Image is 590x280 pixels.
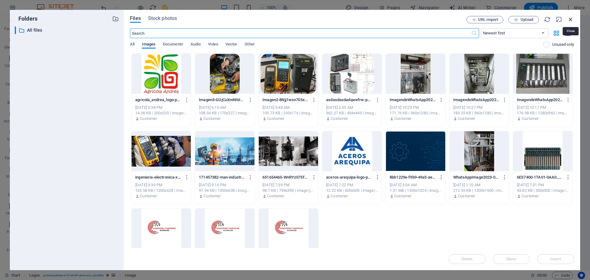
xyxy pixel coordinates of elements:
p: ImagendeWhatsApp2025-07-02alas12.11.49_253d323c-DMQlwOWhaKNJ0GTEe3v7nQ.jpg [390,97,436,103]
div: 163.58 KB | 1200x628 | image/jpeg [135,188,187,193]
div: [DATE] 9:39 PM [135,182,187,188]
p: aceros-arequipa-logo-png_seeklogo-281944-HFFVL80RY5izLQjyfXdKLA.png [326,175,372,180]
span: Audio [191,41,201,49]
p: 6ES7400-1TA01-0AA0_P_ST70_XX_00193I-3W7Icm9TcqEkE8WU15WlUw.jpg [517,175,563,180]
div: 105.73 KB | 245x176 | image/png [262,110,314,116]
p: Customer [267,116,284,121]
p: Displays only files that are not in use on the website. Files added during this session can still... [552,42,574,47]
p: Customer [203,193,221,199]
p: Folders [15,15,37,23]
div: [DATE] 6:10 AM [199,105,251,110]
div: [DATE] 7:39 PM [262,182,314,188]
div: [DATE] 10:29 PM [390,105,442,110]
span: Files [130,15,141,22]
p: ImagendeWhatsApp2025-09-10alas15.17.00_0b2e2496-X7nI5wBmQyMdPTi7OOlEng.jpg [517,97,563,103]
div: [DATE] 5:48 AM [262,105,314,110]
p: WhatsAppImage2023-05-18at8.42.54AM2-GXhTgJTrnLvyhG9obTUzLw.jpeg [453,175,499,180]
p: Customer [203,116,221,121]
div: [DATE] 5:38 PM [135,105,187,110]
p: Imagen2-8Njj1wsn705xqJXim_fB1Q.png [262,97,309,103]
p: asdasdasdadqwefrw-p9-6LzLNG-eYfOqDRrbllQ.png [326,97,372,103]
p: Customer [521,193,539,199]
div: ​ [15,26,16,34]
p: Customer [140,116,157,121]
p: 8bb1229e-f9b9-49a5-aeef-02a1609e75c6-U51_mN81SeYz_1j7u3jwRA.png [390,175,436,180]
span: Video [208,41,218,49]
div: 43.82 KB | 300x300 | image/jpeg [517,188,569,193]
p: Customer [458,116,475,121]
div: 212.55 KB | 1200x1600 | image/jpeg [453,188,505,193]
p: Customer [394,193,411,199]
div: 12.22 KB | 600x600 | image/png [326,188,378,193]
input: Search [130,28,471,38]
p: 171457382-man-industrial-engineer-using-laptop-computer-checking-and-analysis-data-of-power-plant... [199,175,245,180]
div: [DATE] 7:22 PM [326,182,378,188]
p: Imagen3-GUjCuXmNl6IacH825Cjeyg.png [199,97,245,103]
div: 98.1 KB | 794x395 | image/jpeg [262,188,314,193]
span: Images [142,41,155,49]
span: Upload [521,18,533,22]
div: 171.76 KB | 960x1280 | image/jpeg [390,110,442,116]
div: 108.34 KB | 170x227 | image/png [199,110,251,116]
p: ImagendeWhatsApp2025-09-10alas15.25.38_22495a23-BdDpGcko8AGXQnvimBdlDg.jpg [453,97,499,103]
div: 14.08 KB | 200x200 | image/jpeg [135,110,187,116]
p: 651654465-WnRYz075frYyti14D4hONg.jpg [262,175,309,180]
span: Vector [226,41,238,49]
div: [DATE] 10:17 PM [517,105,569,110]
div: 362.27 KB | 494x449 | image/png [326,110,378,116]
p: Customer [267,193,284,199]
div: 176.98 KB | 1280x960 | image/jpeg [517,110,569,116]
div: [DATE] 7:31 PM [517,182,569,188]
p: Customer [521,116,539,121]
button: URL import [466,16,503,23]
div: [DATE] 10:27 PM [453,105,505,110]
p: Customer [394,116,411,121]
p: All files [27,27,108,34]
span: All [130,41,135,49]
p: Customer [458,193,475,199]
div: [DATE] 3:04 AM [390,182,442,188]
button: Upload [508,16,539,23]
div: 183.25 KB | 960x1280 | image/jpeg [453,110,505,116]
div: 1.31 MB | 1536x1024 | image/png [390,188,442,193]
div: [DATE] 1:10 AM [453,182,505,188]
span: Other [245,41,254,49]
p: Customer [331,193,348,199]
p: Customer [140,193,157,199]
div: [DATE] 9:16 PM [199,182,251,188]
span: Stock photos [148,15,177,22]
i: Create new folder [112,15,119,22]
span: URL import [478,18,498,22]
span: Documents [163,41,183,49]
p: Customer [331,116,348,121]
i: Reload [544,16,551,23]
p: agricola_andrea_logo-pREfjZhAQO7XtjjzGu540w.jpg [135,97,181,103]
div: 97.94 KB | 1300x608 | image/jpeg [199,188,251,193]
div: [DATE] 2:53 AM [326,105,378,110]
p: ingenieria-electronica-xhPi-B-inqASOhzaP3t6Pw.jpg [135,175,181,180]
